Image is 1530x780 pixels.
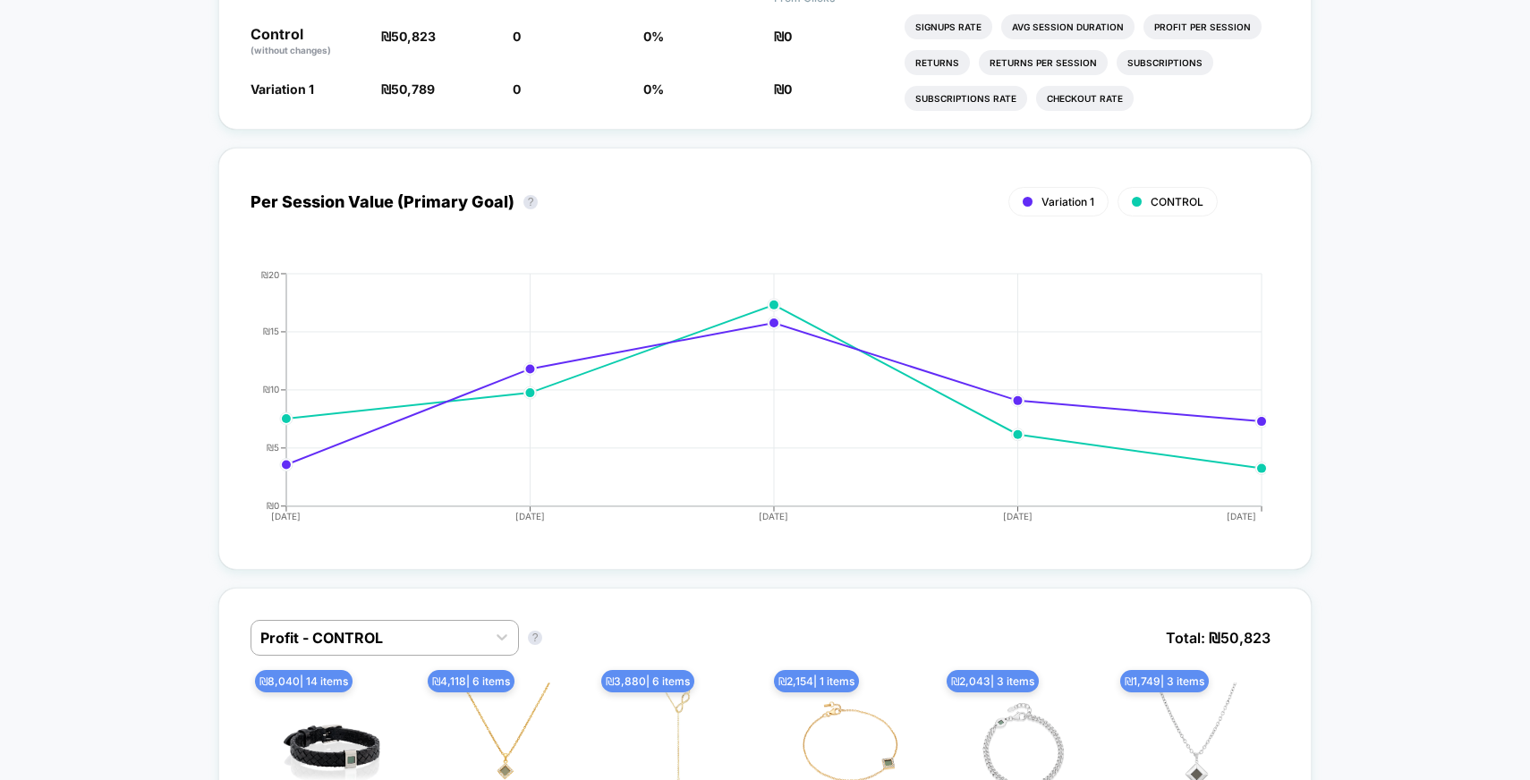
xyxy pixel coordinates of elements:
span: 50,789 [391,81,435,97]
tspan: [DATE] [271,511,301,521]
span: ₪ [381,81,435,97]
li: Checkout Rate [1036,86,1134,111]
span: 0 [513,29,521,44]
span: 0 [784,81,792,97]
tspan: ₪0 [267,500,279,511]
li: Avg Session Duration [1001,14,1135,39]
span: 0 [784,29,792,44]
p: Control [251,27,363,57]
span: 0 % [643,81,664,97]
span: 0 [513,81,521,97]
li: Returns [905,50,970,75]
div: PER_SESSION_VALUE [233,269,1262,538]
span: ₪ 8,040 | 14 items [255,670,353,692]
tspan: ₪10 [263,384,279,394]
tspan: [DATE] [515,511,545,521]
span: ₪ 2,154 | 1 items [774,670,859,692]
li: Profit Per Session [1143,14,1262,39]
li: Subscriptions Rate [905,86,1027,111]
span: ₪ 3,880 | 6 items [601,670,694,692]
span: ₪ 2,043 | 3 items [947,670,1039,692]
tspan: [DATE] [1227,511,1256,521]
tspan: ₪15 [263,326,279,336]
button: ? [523,195,538,209]
span: Variation 1 [1041,195,1094,208]
li: Returns Per Session [979,50,1108,75]
tspan: ₪20 [261,268,279,279]
span: 50,823 [391,29,436,44]
span: Total: ₪ 50,823 [1157,620,1279,656]
span: ₪ 4,118 | 6 items [428,670,514,692]
span: ₪ [774,29,792,44]
tspan: [DATE] [760,511,789,521]
span: ₪ [774,81,792,97]
span: 0 % [643,29,664,44]
span: ₪ [381,29,436,44]
span: (without changes) [251,45,331,55]
span: Variation 1 [251,81,314,97]
span: CONTROL [1151,195,1203,208]
tspan: ₪5 [267,442,279,453]
span: ₪ 1,749 | 3 items [1120,670,1209,692]
button: ? [528,631,542,645]
li: Signups Rate [905,14,992,39]
tspan: [DATE] [1003,511,1033,521]
li: Subscriptions [1117,50,1213,75]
